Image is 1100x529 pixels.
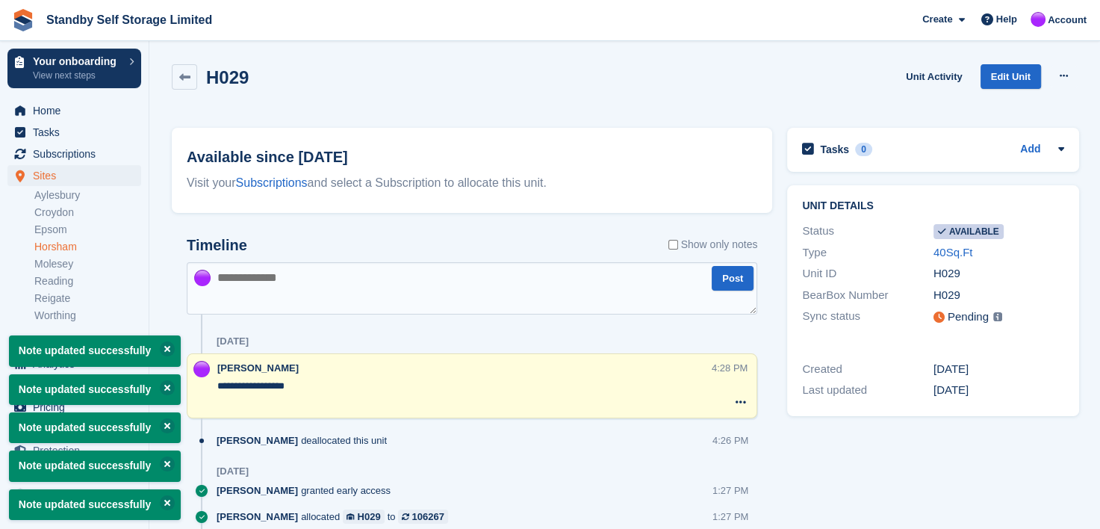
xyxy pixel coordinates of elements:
img: Sue Ford [1031,12,1045,27]
span: Help [996,12,1017,27]
span: Tasks [33,122,122,143]
p: View next steps [33,69,122,82]
div: [DATE] [217,335,249,347]
div: [DATE] [933,382,1065,399]
div: 0 [855,143,872,156]
h2: Available since [DATE] [187,146,757,168]
div: granted early access [217,483,398,498]
div: Visit your and select a Subscription to allocate this unit. [187,174,757,192]
div: 4:28 PM [712,361,748,375]
span: Create [922,12,952,27]
p: Note updated successfully [9,489,181,520]
span: [PERSON_NAME] [217,362,299,374]
div: 106267 [411,510,444,524]
a: Unit Activity [900,64,968,89]
span: Available [933,224,1004,239]
div: deallocated this unit [217,433,394,448]
a: menu [7,165,141,186]
a: Worthing [34,309,141,323]
div: Sync status [802,308,933,327]
a: menu [7,397,141,418]
img: Sue Ford [193,361,210,377]
span: [PERSON_NAME] [217,433,298,448]
a: menu [7,353,141,374]
label: Show only notes [668,237,758,253]
p: Note updated successfully [9,374,181,405]
span: Account [1048,13,1087,28]
a: Reading [34,274,141,288]
img: Sue Ford [194,270,211,286]
div: [DATE] [933,361,1065,378]
span: Subscriptions [33,143,122,164]
a: 40Sq.Ft [933,246,973,259]
div: allocated to [217,510,456,524]
h2: Tasks [820,143,849,156]
div: H029 [933,287,1065,304]
span: [PERSON_NAME] [217,483,298,498]
a: menu [7,100,141,121]
div: 1:27 PM [712,483,748,498]
p: Note updated successfully [9,335,181,366]
div: H029 [358,510,381,524]
button: Post [712,266,753,291]
img: stora-icon-8386f47178a22dfd0bd8f6a31ec36ba5ce8667c1dd55bd0f319d3a0aa187defe.svg [12,9,34,31]
a: menu [7,375,141,396]
div: H029 [933,265,1065,282]
a: menu [7,418,141,439]
a: menu [7,483,141,504]
input: Show only notes [668,237,678,253]
h2: Unit details [802,200,1064,212]
a: Edit Unit [981,64,1041,89]
div: BearBox Number [802,287,933,304]
div: Unit ID [802,265,933,282]
div: Pending [948,309,989,326]
a: menu [7,143,141,164]
span: [PERSON_NAME] [217,510,298,524]
span: Home [33,100,122,121]
a: Croydon [34,205,141,220]
a: H029 [343,510,385,524]
a: 106267 [398,510,447,524]
a: Aylesbury [34,188,141,202]
a: menu [7,440,141,461]
p: Note updated successfully [9,412,181,443]
a: Standby Self Storage Limited [40,7,218,32]
h2: H029 [206,67,249,87]
a: Epsom [34,223,141,237]
div: Type [802,244,933,262]
div: Last updated [802,382,933,399]
p: Note updated successfully [9,451,181,481]
div: 4:26 PM [712,433,748,448]
a: Subscriptions [236,176,308,189]
a: Your onboarding View next steps [7,49,141,88]
span: Sites [33,165,122,186]
div: Status [802,223,933,240]
div: [DATE] [217,465,249,477]
a: menu [7,122,141,143]
p: Your onboarding [33,56,122,66]
a: Molesey [34,257,141,271]
a: menu [7,462,141,483]
a: Horsham [34,240,141,254]
img: icon-info-grey-7440780725fd019a000dd9b08b2336e03edf1995a4989e88bcd33f0948082b44.svg [993,312,1002,321]
div: Created [802,361,933,378]
h2: Timeline [187,237,247,254]
div: 1:27 PM [712,510,748,524]
a: Add [1020,141,1040,158]
a: Reigate [34,291,141,306]
a: menu [7,332,141,353]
